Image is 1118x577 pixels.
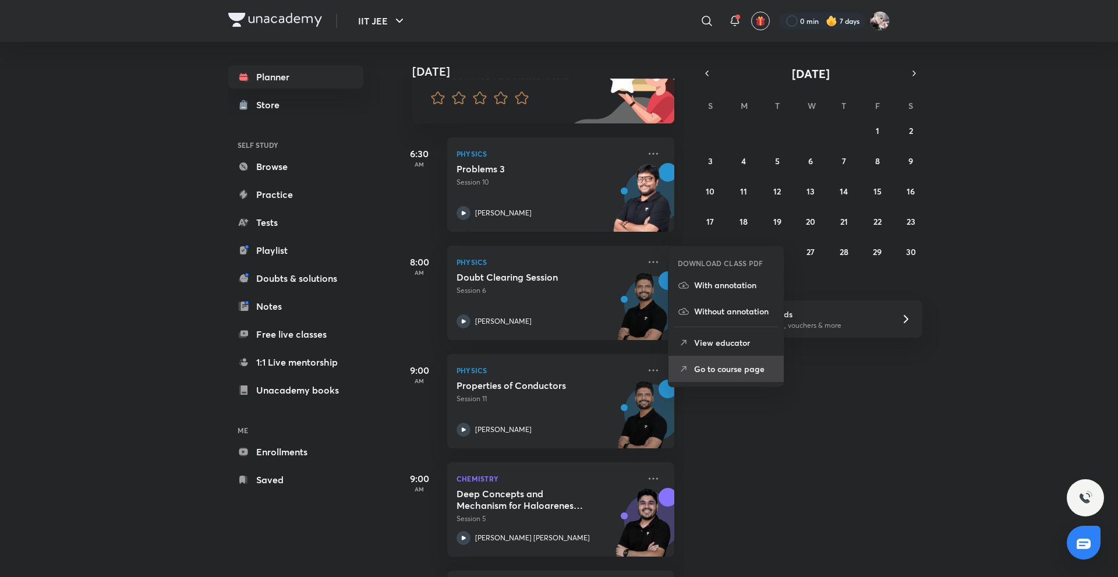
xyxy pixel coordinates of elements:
[701,242,720,261] button: August 24, 2025
[834,151,853,170] button: August 7, 2025
[701,182,720,200] button: August 10, 2025
[768,182,787,200] button: August 12, 2025
[228,65,363,89] a: Planner
[768,151,787,170] button: August 5, 2025
[396,255,443,269] h5: 8:00
[834,182,853,200] button: August 14, 2025
[801,151,820,170] button: August 6, 2025
[773,186,781,197] abbr: August 12, 2025
[775,100,780,111] abbr: Tuesday
[1078,491,1092,505] img: ttu
[457,147,639,161] p: Physics
[228,295,363,318] a: Notes
[457,488,602,511] h5: Deep Concepts and Mechanism for Haloarenes including MOPs and N-Rxns
[873,216,882,227] abbr: August 22, 2025
[228,239,363,262] a: Playlist
[457,163,602,175] h5: Problems 3
[228,93,363,116] a: Store
[457,285,639,296] p: Session 6
[694,337,774,349] p: View educator
[906,246,916,257] abbr: August 30, 2025
[706,216,714,227] abbr: August 17, 2025
[868,212,887,231] button: August 22, 2025
[907,186,915,197] abbr: August 16, 2025
[773,216,781,227] abbr: August 19, 2025
[228,267,363,290] a: Doubts & solutions
[868,182,887,200] button: August 15, 2025
[751,12,770,30] button: avatar
[873,246,882,257] abbr: August 29, 2025
[228,440,363,463] a: Enrollments
[744,308,887,320] h6: Refer friends
[868,242,887,261] button: August 29, 2025
[457,177,639,187] p: Session 10
[475,208,532,218] p: [PERSON_NAME]
[744,320,887,331] p: Win a laptop, vouchers & more
[806,246,815,257] abbr: August 27, 2025
[908,155,913,167] abbr: August 9, 2025
[457,271,602,283] h5: Doubt Clearing Session
[834,212,853,231] button: August 21, 2025
[768,212,787,231] button: August 19, 2025
[610,163,674,243] img: unacademy
[768,242,787,261] button: August 26, 2025
[457,255,639,269] p: Physics
[228,155,363,178] a: Browse
[396,363,443,377] h5: 9:00
[834,242,853,261] button: August 28, 2025
[842,155,846,167] abbr: August 7, 2025
[475,424,532,435] p: [PERSON_NAME]
[908,100,913,111] abbr: Saturday
[870,11,890,31] img: Navin Raj
[840,246,848,257] abbr: August 28, 2025
[351,9,413,33] button: IIT JEE
[907,216,915,227] abbr: August 23, 2025
[228,351,363,374] a: 1:1 Live mentorship
[901,151,920,170] button: August 9, 2025
[228,183,363,206] a: Practice
[808,100,816,111] abbr: Wednesday
[610,271,674,352] img: unacademy
[873,186,882,197] abbr: August 15, 2025
[228,211,363,234] a: Tests
[740,186,747,197] abbr: August 11, 2025
[806,216,815,227] abbr: August 20, 2025
[876,125,879,136] abbr: August 1, 2025
[457,514,639,524] p: Session 5
[775,155,780,167] abbr: August 5, 2025
[457,394,639,404] p: Session 11
[475,533,590,543] p: [PERSON_NAME] [PERSON_NAME]
[801,182,820,200] button: August 13, 2025
[741,100,748,111] abbr: Monday
[909,125,913,136] abbr: August 2, 2025
[734,212,753,231] button: August 18, 2025
[840,186,848,197] abbr: August 14, 2025
[475,316,532,327] p: [PERSON_NAME]
[228,378,363,402] a: Unacademy books
[228,420,363,440] h6: ME
[457,380,602,391] h5: Properties of Conductors
[868,151,887,170] button: August 8, 2025
[708,155,713,167] abbr: August 3, 2025
[396,269,443,276] p: AM
[396,472,443,486] h5: 9:00
[740,216,748,227] abbr: August 18, 2025
[875,100,880,111] abbr: Friday
[396,377,443,384] p: AM
[806,186,815,197] abbr: August 13, 2025
[868,121,887,140] button: August 1, 2025
[694,279,774,291] p: With annotation
[228,323,363,346] a: Free live classes
[901,121,920,140] button: August 2, 2025
[694,305,774,317] p: Without annotation
[706,186,714,197] abbr: August 10, 2025
[457,472,639,486] p: Chemistry
[701,212,720,231] button: August 17, 2025
[734,151,753,170] button: August 4, 2025
[901,212,920,231] button: August 23, 2025
[396,486,443,493] p: AM
[228,13,322,27] img: Company Logo
[228,135,363,155] h6: SELF STUDY
[808,155,813,167] abbr: August 6, 2025
[396,161,443,168] p: AM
